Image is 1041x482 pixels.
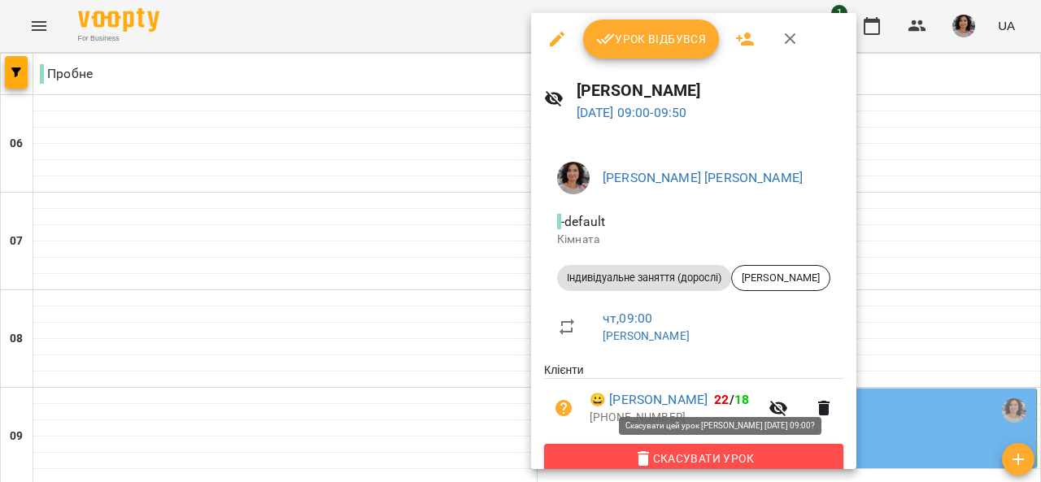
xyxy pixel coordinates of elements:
a: [PERSON_NAME] [PERSON_NAME] [603,170,803,185]
a: [PERSON_NAME] [603,329,690,342]
span: [PERSON_NAME] [732,271,830,285]
img: d9c92f593e129183708ef02aeb897e7f.jpg [557,162,590,194]
a: 😀 [PERSON_NAME] [590,390,708,410]
span: Урок відбувся [596,29,707,49]
button: Урок відбувся [583,20,720,59]
p: Кімната [557,232,830,248]
span: Індивідуальне заняття (дорослі) [557,271,731,285]
h6: [PERSON_NAME] [577,78,843,103]
a: чт , 09:00 [603,310,652,326]
a: [DATE] 09:00-09:50 [577,105,687,120]
button: Скасувати Урок [544,444,843,473]
span: 22 [714,392,729,407]
div: [PERSON_NAME] [731,265,830,291]
span: Скасувати Урок [557,449,830,468]
b: / [714,392,749,407]
p: [PHONE_NUMBER] [590,410,759,426]
span: 18 [734,392,749,407]
span: - default [557,214,608,229]
ul: Клієнти [544,362,843,443]
button: Візит ще не сплачено. Додати оплату? [544,389,583,428]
